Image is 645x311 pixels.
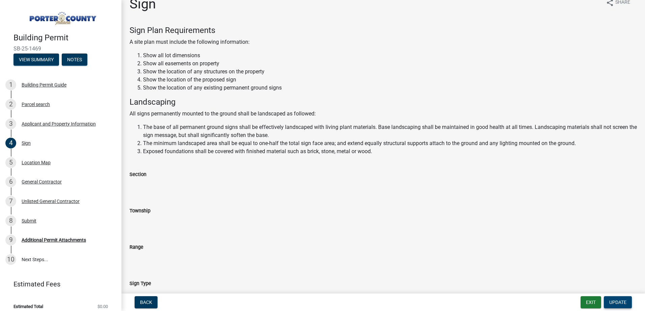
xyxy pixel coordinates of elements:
[13,45,108,52] span: SB-25-1469
[62,57,87,63] wm-modal-confirm: Notes
[5,196,16,207] div: 7
[130,281,151,286] label: Sign Type
[22,141,31,145] div: Sign
[22,238,86,242] div: Additional Permit Attachments
[22,160,51,165] div: Location Map
[97,304,108,309] span: $0.00
[5,99,16,110] div: 2
[143,84,637,92] li: Show the location of any existing permanent ground signs
[22,82,66,87] div: Building Permit Guide
[135,296,158,308] button: Back
[13,7,111,26] img: Porter County, Indiana
[22,199,80,204] div: Unlisted General Contractor
[140,300,152,305] span: Back
[5,215,16,226] div: 8
[5,79,16,90] div: 1
[143,147,637,155] li: Exposed foundations shall be covered with finished material such as brick, stone, metal or wood.
[5,157,16,168] div: 5
[22,102,50,107] div: Parcel search
[604,296,632,308] button: Update
[13,57,59,63] wm-modal-confirm: Summary
[130,209,150,213] label: Township
[62,54,87,66] button: Notes
[22,122,96,126] div: Applicant and Property Information
[130,97,637,107] h4: Landscaping
[143,139,637,147] li: The minimum landscaped area shall be equal to one-half the total sign face area; and extend equal...
[13,54,59,66] button: View Summary
[609,300,626,305] span: Update
[13,33,116,43] h4: Building Permit
[130,38,637,46] p: A site plan must include the following information:
[13,304,43,309] span: Estimated Total
[5,138,16,148] div: 4
[143,123,637,139] li: The base of all permanent ground signs shall be effectively landscaped with living plant material...
[130,110,637,118] p: All signs permanently mounted to the ground shall be landscaped as followed:
[143,51,637,60] li: Show all lot dimensions
[130,26,637,35] h4: Sign Plan Requirements
[143,76,637,84] li: Show the location of the proposed sign
[130,245,143,250] label: Range
[143,68,637,76] li: Show the location of any structures on the property
[22,218,36,223] div: Submit
[22,179,62,184] div: General Contractor
[5,235,16,245] div: 9
[5,176,16,187] div: 6
[581,296,601,308] button: Exit
[5,277,111,291] a: Estimated Fees
[5,254,16,265] div: 10
[130,172,146,177] label: Section
[143,60,637,68] li: Show all easements on property
[5,118,16,129] div: 3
